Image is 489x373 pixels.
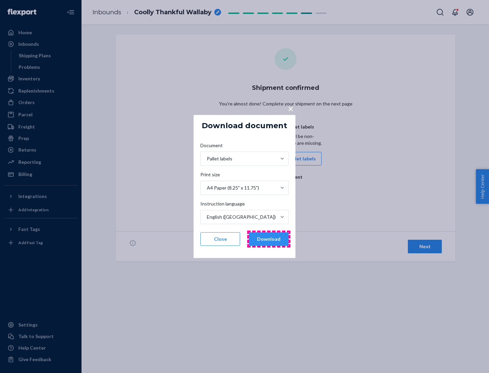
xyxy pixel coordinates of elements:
[200,142,223,152] span: Document
[249,232,289,246] button: Download
[200,200,245,210] span: Instruction language
[207,184,259,191] div: A4 Paper (8.25" x 11.75")
[207,155,232,162] div: Pallet labels
[288,103,293,114] span: ×
[202,122,287,130] h5: Download document
[206,214,207,220] input: Instruction languageEnglish ([GEOGRAPHIC_DATA])
[200,171,220,181] span: Print size
[207,214,276,220] div: English ([GEOGRAPHIC_DATA])
[200,232,240,246] button: Close
[206,184,207,191] input: Print sizeA4 Paper (8.25" x 11.75")
[206,155,207,162] input: DocumentPallet labels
